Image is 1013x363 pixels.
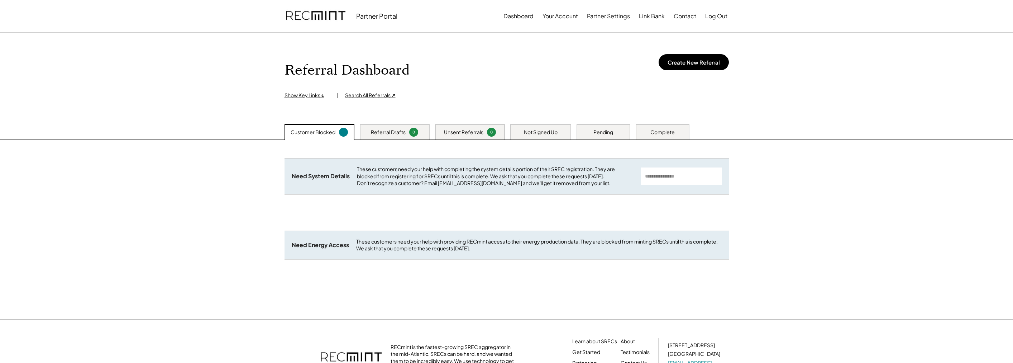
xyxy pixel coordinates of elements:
[356,238,722,252] div: These customers need your help with providing RECmint access to their energy production data. The...
[668,342,715,349] div: [STREET_ADDRESS]
[659,54,729,70] button: Create New Referral
[285,62,410,79] h1: Referral Dashboard
[292,173,350,180] div: Need System Details
[524,129,558,136] div: Not Signed Up
[444,129,483,136] div: Unsent Referrals
[285,92,329,99] div: Show Key Links ↓
[593,129,613,136] div: Pending
[705,9,727,23] button: Log Out
[674,9,696,23] button: Contact
[621,349,650,356] a: Testimonials
[668,350,720,358] div: [GEOGRAPHIC_DATA]
[357,166,634,187] div: These customers need your help with completing the system details portion of their SREC registrat...
[543,9,578,23] button: Your Account
[291,129,335,136] div: Customer Blocked
[435,51,474,90] img: yH5BAEAAAAALAAAAAABAAEAAAIBRAA7
[639,9,665,23] button: Link Bank
[336,92,338,99] div: |
[488,129,495,135] div: 0
[572,349,600,356] a: Get Started
[345,92,396,99] div: Search All Referrals ↗
[356,12,397,20] div: Partner Portal
[503,9,534,23] button: Dashboard
[572,338,617,345] a: Learn about SRECs
[371,129,406,136] div: Referral Drafts
[292,241,349,249] div: Need Energy Access
[621,338,635,345] a: About
[650,129,675,136] div: Complete
[410,129,417,135] div: 0
[286,4,345,28] img: recmint-logotype%403x.png
[587,9,630,23] button: Partner Settings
